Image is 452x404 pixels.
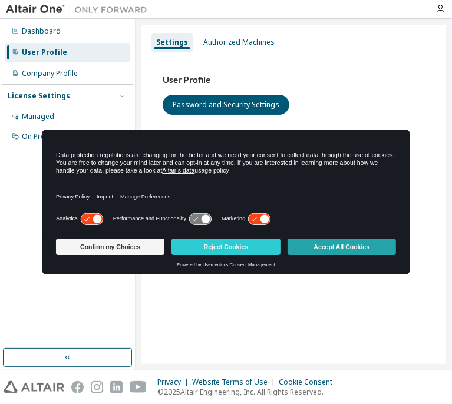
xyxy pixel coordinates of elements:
[71,381,84,393] img: facebook.svg
[192,377,279,387] div: Website Terms of Use
[8,91,70,101] div: License Settings
[6,4,153,15] img: Altair One
[22,132,51,141] div: On Prem
[22,27,61,36] div: Dashboard
[110,381,123,393] img: linkedin.svg
[157,387,339,397] p: © 2025 Altair Engineering, Inc. All Rights Reserved.
[22,112,54,121] div: Managed
[157,377,192,387] div: Privacy
[91,381,103,393] img: instagram.svg
[4,381,64,393] img: altair_logo.svg
[163,95,289,115] button: Password and Security Settings
[203,38,275,47] div: Authorized Machines
[163,74,425,86] h3: User Profile
[279,377,339,387] div: Cookie Consent
[130,381,147,393] img: youtube.svg
[22,48,67,57] div: User Profile
[22,69,78,78] div: Company Profile
[156,38,188,47] div: Settings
